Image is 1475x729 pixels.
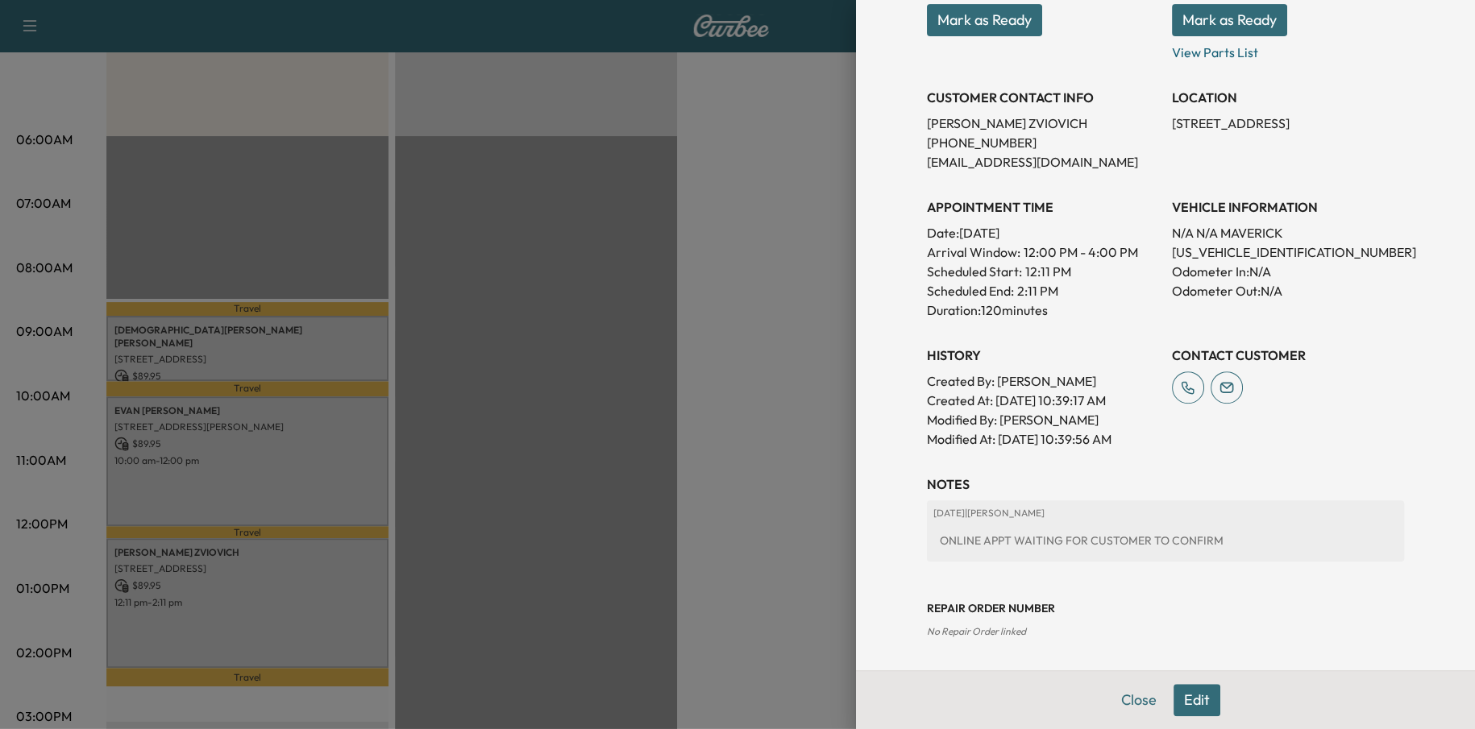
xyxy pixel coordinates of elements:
p: Odometer In: N/A [1172,262,1404,281]
p: Scheduled Start: [927,262,1022,281]
h3: Repair Order number [927,600,1404,616]
h3: CUSTOMER CONTACT INFO [927,88,1159,107]
button: Mark as Ready [927,4,1042,36]
p: [DATE] | [PERSON_NAME] [933,507,1398,520]
button: Edit [1174,684,1220,716]
p: Odometer Out: N/A [1172,281,1404,300]
p: Created At : [DATE] 10:39:17 AM [927,391,1159,410]
p: [EMAIL_ADDRESS][DOMAIN_NAME] [927,152,1159,172]
p: View Parts List [1172,36,1404,62]
p: N/A N/A MAVERICK [1172,223,1404,242]
span: 12:00 PM - 4:00 PM [1024,242,1138,262]
div: ONLINE APPT WAITING FOR CUSTOMER TO CONFIRM [933,526,1398,555]
button: Mark as Ready [1172,4,1287,36]
p: [US_VEHICLE_IDENTIFICATION_NUMBER] [1172,242,1404,262]
p: Date: [DATE] [927,223,1159,242]
p: [PHONE_NUMBER] [927,133,1159,152]
h3: APPOINTMENT TIME [927,197,1159,217]
p: 12:11 PM [1025,262,1071,281]
p: [STREET_ADDRESS] [1172,114,1404,133]
p: [PERSON_NAME] ZVIOVICH [927,114,1159,133]
button: Close [1111,684,1167,716]
p: Modified By : [PERSON_NAME] [927,410,1159,429]
h3: VEHICLE INFORMATION [1172,197,1404,217]
h3: NOTES [927,474,1404,494]
p: 2:11 PM [1017,281,1058,300]
h3: History [927,346,1159,365]
h3: LOCATION [1172,88,1404,107]
p: Created By : [PERSON_NAME] [927,371,1159,391]
span: No Repair Order linked [927,625,1026,637]
p: Arrival Window: [927,242,1159,262]
p: Scheduled End: [927,281,1014,300]
h3: CONTACT CUSTOMER [1172,346,1404,365]
p: Duration: 120 minutes [927,300,1159,320]
p: Modified At : [DATE] 10:39:56 AM [927,429,1159,449]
